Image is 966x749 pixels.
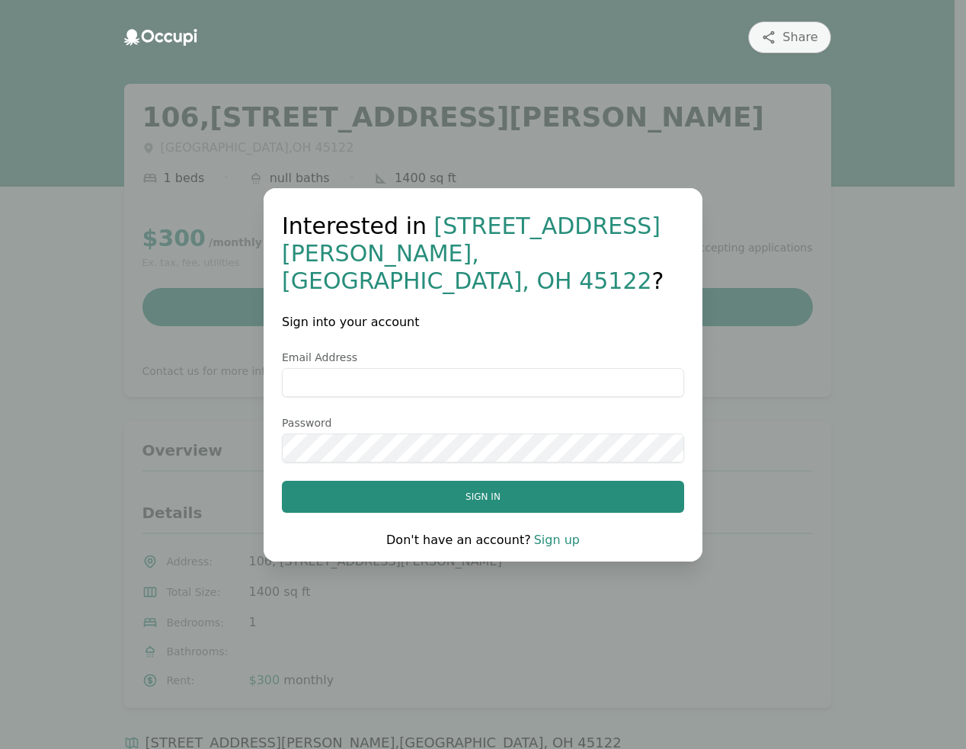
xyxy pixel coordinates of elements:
label: Password [282,415,684,431]
a: Sign up [534,533,580,547]
span: [STREET_ADDRESS][PERSON_NAME] , [GEOGRAPHIC_DATA] , OH 45122 [282,213,661,294]
h1: Interested in ? [282,213,684,295]
h2: Sign into your account [282,313,684,331]
span: Don't have an account? [386,533,531,547]
label: Email Address [282,350,684,365]
button: Sign in [282,481,684,513]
